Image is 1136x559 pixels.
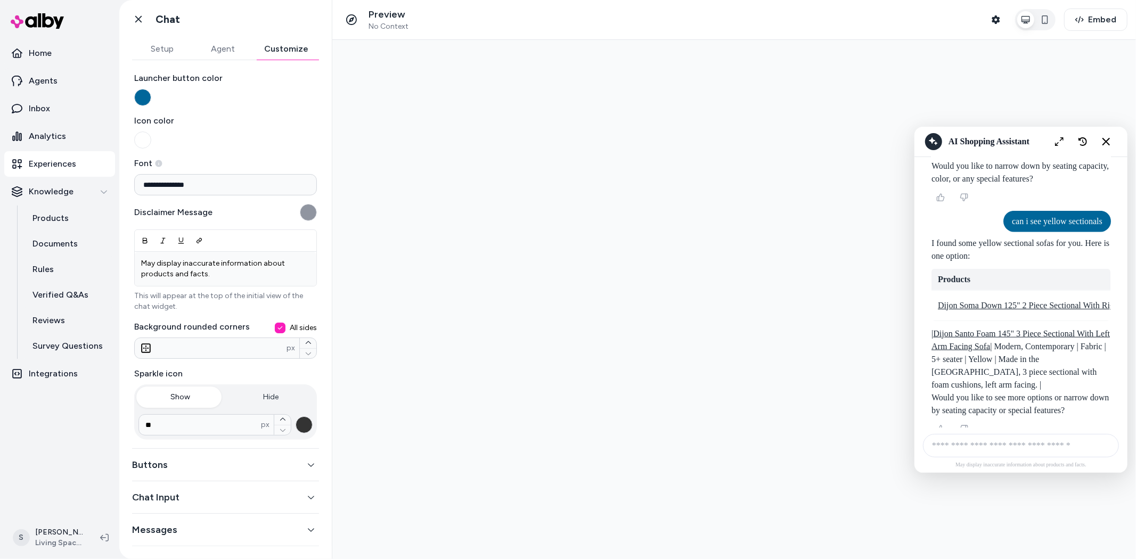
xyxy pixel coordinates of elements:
p: This will appear at the top of the initial view of the chat widget. [134,291,317,312]
button: Agent [193,38,254,60]
a: Products [22,205,115,231]
p: Experiences [29,158,76,170]
h1: Chat [156,13,180,26]
button: Buttons [132,457,319,472]
p: Inbox [29,102,50,115]
p: Products [32,212,69,225]
a: Home [4,40,115,66]
p: Home [29,47,52,60]
button: Knowledge [4,179,115,204]
p: Knowledge [29,185,73,198]
button: All sides [275,323,285,333]
p: Agents [29,75,58,87]
p: [PERSON_NAME] [35,527,83,538]
span: Embed [1088,13,1116,26]
label: Background rounded corners [134,320,317,333]
p: Rules [32,263,54,276]
span: px [287,343,295,354]
span: Living Spaces [35,538,83,548]
button: Icon color [134,131,151,149]
button: Chat Input [132,490,319,505]
a: Reviews [22,308,115,333]
p: Documents [32,237,78,250]
button: Embed [1064,9,1127,31]
a: Inbox [4,96,115,121]
a: Agents [4,68,115,94]
p: Preview [369,9,408,21]
button: Setup [132,38,193,60]
p: Survey Questions [32,340,103,352]
span: Icon color [134,114,317,127]
a: Rules [22,257,115,282]
a: Analytics [4,124,115,149]
label: Disclaimer Message [134,206,213,219]
span: S [13,529,30,546]
p: May display inaccurate information about products and facts. [141,258,310,279]
div: General [132,72,319,440]
button: Messages [132,522,319,537]
a: Experiences [4,151,115,177]
button: Italic (Ctrl+U) [154,231,172,250]
a: Integrations [4,361,115,387]
button: Customize [254,38,319,60]
p: Integrations [29,367,78,380]
p: Verified Q&As [32,289,88,301]
button: Underline (Ctrl+I) [172,231,190,250]
span: No Context [369,22,408,31]
button: Bold (Ctrl+B) [136,231,154,250]
label: Sparkle icon [134,367,317,380]
span: px [261,420,269,430]
p: Reviews [32,314,65,327]
p: Analytics [29,130,66,143]
span: Launcher button color [134,72,317,85]
button: Launcher button color [134,89,151,106]
span: All sides [290,323,317,333]
a: Verified Q&As [22,282,115,308]
a: Survey Questions [22,333,115,359]
button: Link [190,231,208,250]
button: Show [136,387,225,408]
img: alby Logo [11,13,64,29]
button: S[PERSON_NAME]Living Spaces [6,521,92,555]
button: Hide [227,387,315,408]
a: Documents [22,231,115,257]
label: Font [134,157,317,170]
